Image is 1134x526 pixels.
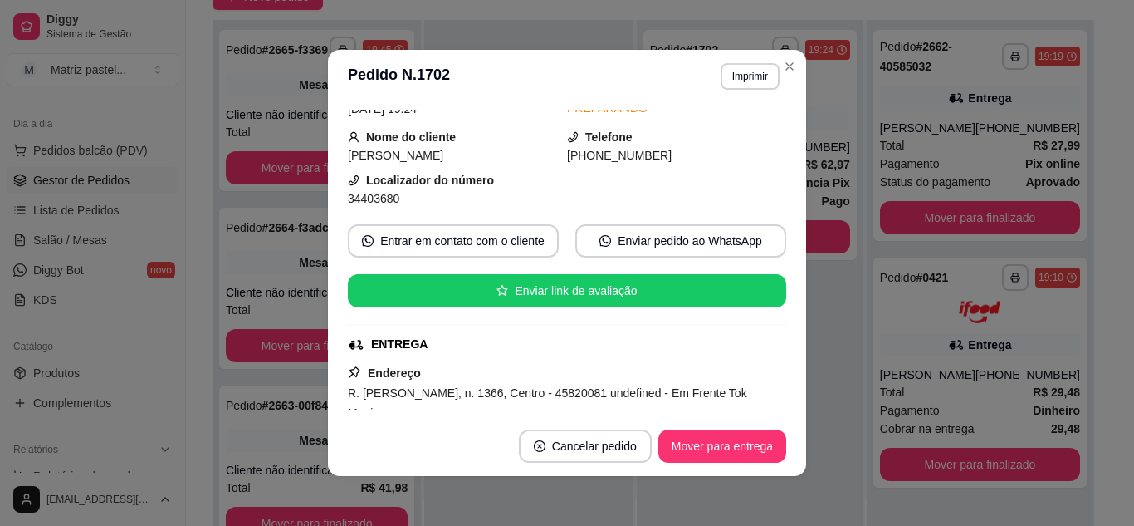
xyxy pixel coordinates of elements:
button: starEnviar link de avaliação [348,274,786,307]
span: close-circle [534,440,545,452]
button: Imprimir [721,63,780,90]
span: 34403680 [348,192,399,205]
h3: Pedido N. 1702 [348,63,450,90]
strong: Telefone [585,130,633,144]
button: close-circleCancelar pedido [519,430,652,463]
span: whats-app [599,235,611,247]
span: user [348,131,359,143]
button: whats-appEnviar pedido ao WhatsApp [575,224,786,258]
strong: Nome do cliente [366,130,456,144]
button: Mover para entrega [658,430,786,463]
button: Close [776,53,803,80]
span: whats-app [362,235,374,247]
span: [PERSON_NAME] [348,149,443,162]
button: whats-appEntrar em contato com o cliente [348,224,559,258]
span: R. [PERSON_NAME], n. 1366, Centro - 45820081 undefined - Em Frente Tok Magico [348,386,747,420]
strong: Localizador do número [366,174,494,187]
span: [PHONE_NUMBER] [567,149,672,162]
span: phone [567,131,579,143]
div: ENTREGA [371,336,428,353]
span: phone [348,175,359,186]
span: pushpin [348,366,361,379]
strong: Endereço [368,366,421,380]
span: star [496,285,508,297]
